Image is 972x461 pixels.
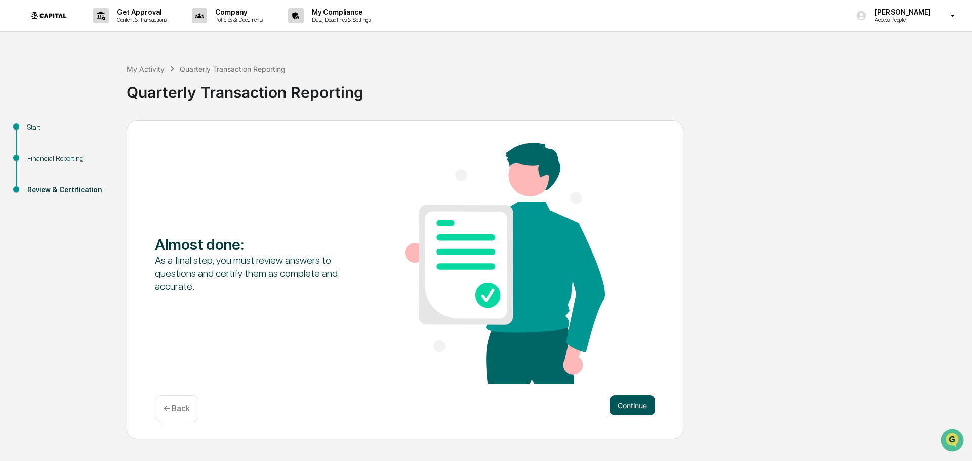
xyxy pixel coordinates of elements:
[69,123,130,142] a: 🗄️Attestations
[10,129,18,137] div: 🖐️
[207,16,268,23] p: Policies & Documents
[73,129,82,137] div: 🗄️
[6,123,69,142] a: 🖐️Preclearance
[109,16,172,23] p: Content & Transactions
[304,8,376,16] p: My Compliance
[24,6,73,26] img: logo
[6,143,68,161] a: 🔎Data Lookup
[867,16,936,23] p: Access People
[27,185,110,195] div: Review & Certification
[127,75,967,101] div: Quarterly Transaction Reporting
[34,77,166,88] div: Start new chat
[867,8,936,16] p: [PERSON_NAME]
[20,128,65,138] span: Preclearance
[109,8,172,16] p: Get Approval
[172,80,184,93] button: Start new chat
[180,65,286,73] div: Quarterly Transaction Reporting
[304,16,376,23] p: Data, Deadlines & Settings
[27,122,110,133] div: Start
[34,88,128,96] div: We're available if you need us!
[610,395,655,415] button: Continue
[155,254,355,293] div: As a final step, you must review answers to questions and certify them as complete and accurate.
[84,128,126,138] span: Attestations
[20,147,64,157] span: Data Lookup
[164,404,190,413] p: ← Back
[10,148,18,156] div: 🔎
[10,21,184,37] p: How can we help?
[207,8,268,16] p: Company
[71,171,123,179] a: Powered byPylon
[101,172,123,179] span: Pylon
[405,143,605,384] img: Almost done
[940,428,967,455] iframe: Open customer support
[27,153,110,164] div: Financial Reporting
[155,235,355,254] div: Almost done :
[127,65,165,73] div: My Activity
[10,77,28,96] img: 1746055101610-c473b297-6a78-478c-a979-82029cc54cd1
